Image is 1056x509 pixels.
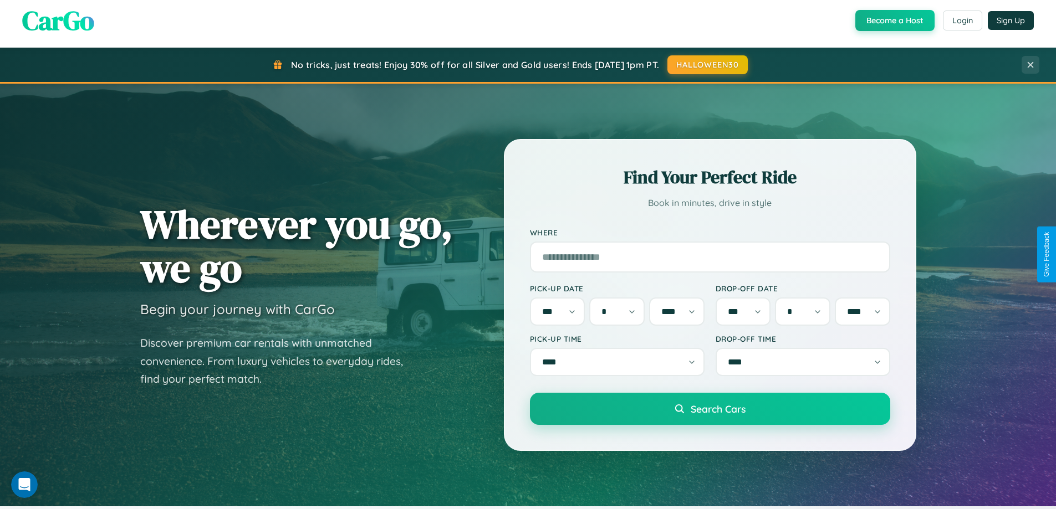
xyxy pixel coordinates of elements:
p: Book in minutes, drive in style [530,195,890,211]
iframe: Intercom live chat [11,471,38,498]
h3: Begin your journey with CarGo [140,301,335,317]
div: Give Feedback [1043,232,1050,277]
h2: Find Your Perfect Ride [530,165,890,189]
label: Where [530,228,890,237]
span: Search Cars [691,403,746,415]
button: Search Cars [530,393,890,425]
label: Drop-off Date [716,284,890,293]
button: Become a Host [855,10,935,31]
span: CarGo [22,2,94,39]
h1: Wherever you go, we go [140,202,453,290]
button: Login [943,11,982,30]
span: No tricks, just treats! Enjoy 30% off for all Silver and Gold users! Ends [DATE] 1pm PT. [291,59,659,70]
label: Drop-off Time [716,334,890,343]
p: Discover premium car rentals with unmatched convenience. From luxury vehicles to everyday rides, ... [140,334,417,388]
button: Sign Up [988,11,1034,30]
label: Pick-up Date [530,284,705,293]
label: Pick-up Time [530,334,705,343]
button: HALLOWEEN30 [667,55,748,74]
